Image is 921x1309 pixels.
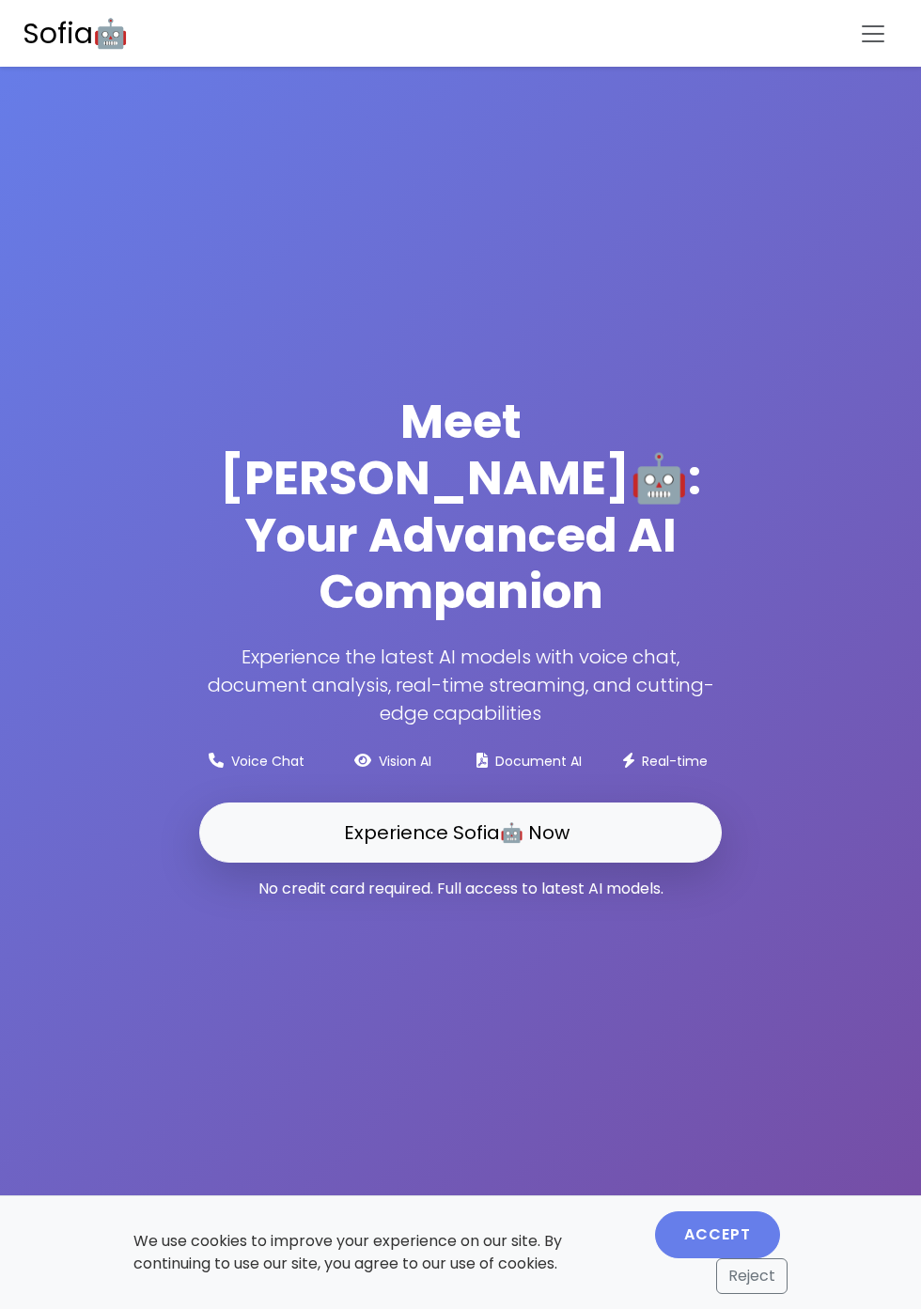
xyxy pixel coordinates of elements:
[231,752,304,771] small: Voice Chat
[642,752,708,771] small: Real-time
[199,643,722,727] p: Experience the latest AI models with voice chat, document analysis, real-time streaming, and cutt...
[716,1258,788,1294] button: Reject
[199,394,722,619] h1: Meet [PERSON_NAME]🤖: Your Advanced AI Companion
[199,803,722,863] a: Experience Sofia🤖 Now
[133,1230,562,1275] p: We use cookies to improve your experience on our site. By continuing to use our site, you agree t...
[495,752,582,771] small: Document AI
[199,878,722,900] p: No credit card required. Full access to latest AI models.
[655,1211,780,1258] button: Accept
[344,819,570,846] span: Experience Sofia🤖 Now
[848,16,898,52] button: Toggle navigation
[23,8,128,59] a: Sofia🤖
[379,752,431,771] small: Vision AI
